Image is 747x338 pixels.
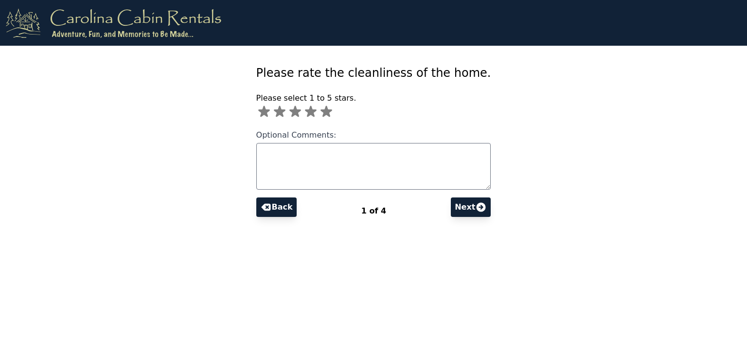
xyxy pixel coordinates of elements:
p: Please select 1 to 5 stars. [256,92,491,104]
span: Optional Comments: [256,130,337,140]
button: Back [256,197,297,217]
span: Please rate the cleanliness of the home. [256,66,491,80]
img: logo.png [6,8,221,38]
span: 1 of 4 [361,206,386,215]
textarea: Optional Comments: [256,143,491,190]
button: Next [451,197,491,217]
